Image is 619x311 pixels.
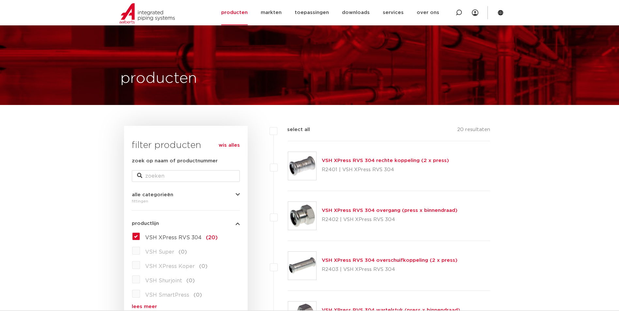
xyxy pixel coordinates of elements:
span: (20) [206,235,218,240]
a: lees meer [132,304,240,309]
label: zoek op naam of productnummer [132,157,218,165]
span: (0) [193,292,202,298]
span: VSH XPress RVS 304 [145,235,202,240]
div: fittingen [132,197,240,205]
a: wis alles [219,141,240,149]
a: VSH XPress RVS 304 overgang (press x binnendraad) [322,208,457,213]
img: Thumbnail for VSH XPress RVS 304 overgang (press x binnendraad) [288,202,316,230]
span: (0) [178,249,187,255]
a: VSH XPress RVS 304 overschuifkoppeling (2 x press) [322,258,457,263]
span: alle categorieën [132,192,173,197]
h1: producten [120,68,197,89]
p: 20 resultaten [457,126,490,136]
span: productlijn [132,221,159,226]
button: alle categorieën [132,192,240,197]
h3: filter producten [132,139,240,152]
p: R2402 | VSH XPress RVS 304 [322,215,457,225]
span: VSH XPress Koper [145,264,195,269]
a: VSH XPress RVS 304 rechte koppeling (2 x press) [322,158,449,163]
p: R2403 | VSH XPress RVS 304 [322,264,457,275]
span: (0) [199,264,208,269]
label: select all [277,126,310,134]
img: Thumbnail for VSH XPress RVS 304 rechte koppeling (2 x press) [288,152,316,180]
span: (0) [186,278,195,283]
span: VSH Super [145,249,174,255]
button: productlijn [132,221,240,226]
span: VSH SmartPress [145,292,189,298]
input: zoeken [132,170,240,182]
span: VSH Shurjoint [145,278,182,283]
img: Thumbnail for VSH XPress RVS 304 overschuifkoppeling (2 x press) [288,252,316,280]
p: R2401 | VSH XPress RVS 304 [322,165,449,175]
